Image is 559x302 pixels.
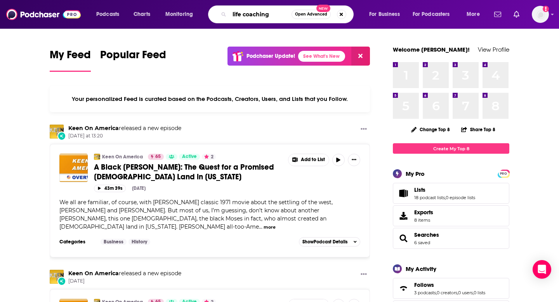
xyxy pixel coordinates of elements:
[461,122,496,137] button: Share Top 8
[179,154,200,160] a: Active
[533,260,551,279] div: Open Intercom Messenger
[369,9,400,20] span: For Business
[91,8,129,21] button: open menu
[358,125,370,134] button: Show More Button
[59,239,94,245] h3: Categories
[358,270,370,279] button: Show More Button
[101,239,127,245] a: Business
[393,228,509,249] span: Searches
[532,6,549,23] button: Show profile menu
[6,7,81,22] img: Podchaser - Follow, Share and Rate Podcasts
[414,290,436,295] a: 3 podcasts
[50,270,64,284] a: Keen On America
[128,8,155,21] a: Charts
[446,195,475,200] a: 0 episode lists
[396,188,411,199] a: Lists
[396,233,411,244] a: Searches
[406,170,425,177] div: My Pro
[499,171,508,177] span: PRO
[134,9,150,20] span: Charts
[393,205,509,226] a: Exports
[491,8,504,21] a: Show notifications dropdown
[229,8,292,21] input: Search podcasts, credits, & more...
[532,6,549,23] img: User Profile
[406,125,455,134] button: Change Top 8
[57,277,66,285] div: New Episode
[393,143,509,154] a: Create My Top 8
[68,125,119,132] a: Keen On America
[396,283,411,294] a: Follows
[457,290,458,295] span: ,
[202,154,216,160] button: 2
[437,290,457,295] a: 0 creators
[94,185,126,192] button: 43m 39s
[478,46,509,53] a: View Profile
[148,154,164,160] a: 65
[406,265,436,272] div: My Activity
[68,125,181,132] h3: released a new episode
[298,51,345,62] a: See What's New
[474,290,485,295] a: 0 lists
[68,133,181,139] span: [DATE] at 13:20
[499,170,508,176] a: PRO
[288,154,329,166] button: Show More Button
[50,48,91,66] span: My Feed
[165,9,193,20] span: Monitoring
[68,270,181,277] h3: released a new episode
[68,278,181,285] span: [DATE]
[182,153,197,161] span: Active
[510,8,523,21] a: Show notifications dropdown
[96,9,119,20] span: Podcasts
[155,153,161,161] span: 65
[414,240,430,245] a: 6 saved
[295,12,327,16] span: Open Advanced
[414,231,439,238] a: Searches
[94,154,100,160] img: Keen On America
[414,209,433,216] span: Exports
[59,199,333,230] span: We all are familiar, of course, with [PERSON_NAME] classic 1971 movie about the settling of the w...
[461,8,490,21] button: open menu
[408,8,461,21] button: open menu
[299,237,360,246] button: ShowPodcast Details
[316,5,330,12] span: New
[414,186,425,193] span: Lists
[393,183,509,204] span: Lists
[414,186,475,193] a: Lists
[292,10,331,19] button: Open AdvancedNew
[160,8,203,21] button: open menu
[413,9,450,20] span: For Podcasters
[532,6,549,23] span: Logged in as megcassidy
[396,210,411,221] span: Exports
[215,5,361,23] div: Search podcasts, credits, & more...
[50,48,91,72] a: My Feed
[247,53,295,59] p: Podchaser Update!
[302,239,347,245] span: Show Podcast Details
[102,154,143,160] a: Keen On America
[393,278,509,299] span: Follows
[458,290,473,295] a: 0 users
[414,281,485,288] a: Follows
[467,9,480,20] span: More
[414,195,445,200] a: 18 podcast lists
[301,157,325,163] span: Add to List
[94,162,274,182] span: A Black [PERSON_NAME]: The Quest for a Promised [DEMOGRAPHIC_DATA] Land in [US_STATE]
[128,239,150,245] a: History
[57,132,66,140] div: New Episode
[50,125,64,139] img: Keen On America
[50,86,370,112] div: Your personalized Feed is curated based on the Podcasts, Creators, Users, and Lists that you Follow.
[68,270,119,277] a: Keen On America
[100,48,166,72] a: Popular Feed
[59,154,88,182] img: A Black Moses: The Quest for a Promised African-American Land in Oklahoma
[364,8,410,21] button: open menu
[543,6,549,12] svg: Add a profile image
[393,46,470,53] a: Welcome [PERSON_NAME]!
